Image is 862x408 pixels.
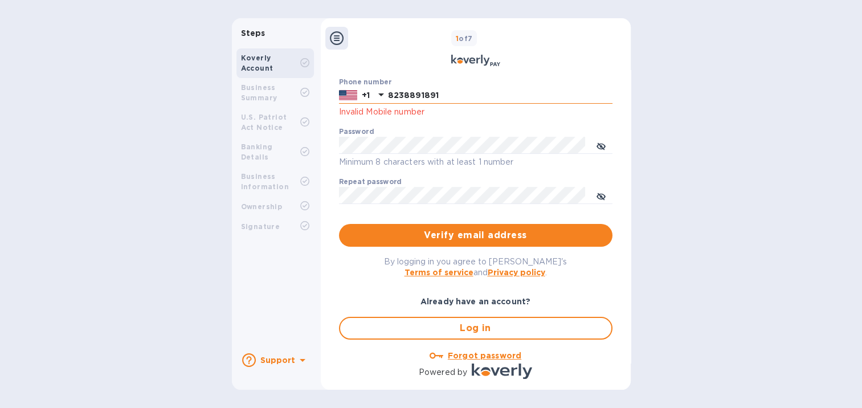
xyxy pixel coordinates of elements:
[590,134,612,157] button: toggle password visibility
[241,222,280,231] b: Signature
[241,54,273,72] b: Koverly Account
[348,229,603,242] span: Verify email address
[241,172,289,191] b: Business Information
[241,142,273,161] b: Banking Details
[448,351,521,360] u: Forgot password
[420,297,530,306] b: Already have an account?
[339,156,612,169] p: Minimum 8 characters with at least 1 number
[339,105,612,119] p: Invalid Mobile number
[339,129,374,136] label: Password
[384,257,567,277] span: By logging in you agree to [PERSON_NAME]'s and .
[260,356,296,365] b: Support
[241,202,283,211] b: Ownership
[456,34,473,43] b: of 7
[339,317,612,340] button: Log in
[339,89,357,101] img: US
[339,224,612,247] button: Verify email address
[339,79,391,85] label: Phone number
[362,89,370,101] p: +1
[339,179,402,186] label: Repeat password
[241,113,287,132] b: U.S. Patriot Act Notice
[349,321,602,335] span: Log in
[488,268,545,277] a: Privacy policy
[405,268,473,277] a: Terms of service
[241,28,265,38] b: Steps
[590,184,612,207] button: toggle password visibility
[241,83,277,102] b: Business Summary
[419,366,467,378] p: Powered by
[456,34,459,43] span: 1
